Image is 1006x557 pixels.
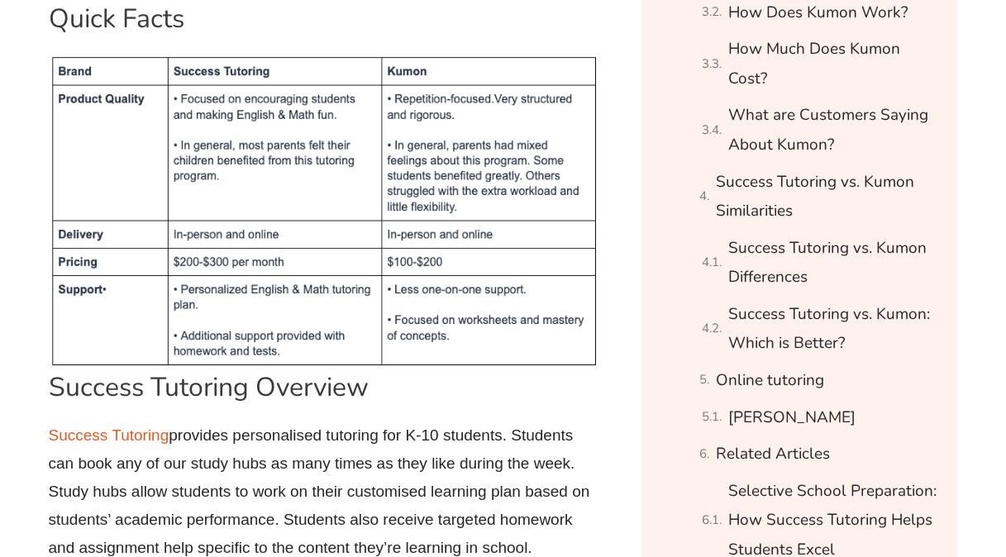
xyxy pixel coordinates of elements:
[716,366,824,395] a: Online tutoring
[49,2,603,36] h2: Quick Facts
[716,168,937,226] a: Success Tutoring vs. Kumon Similarities
[728,234,937,293] a: Success Tutoring vs. Kumon Differences
[728,403,856,432] a: [PERSON_NAME]
[49,370,603,405] h2: Success Tutoring Overview
[728,101,937,159] a: What are Customers Saying About Kumon?
[49,426,169,444] a: Success Tutoring
[716,440,830,469] a: Related Articles
[731,370,1006,557] iframe: Chat Widget
[728,35,937,93] a: How Much Does Kumon Cost?
[728,300,937,359] a: Success Tutoring vs. Kumon: Which is Better?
